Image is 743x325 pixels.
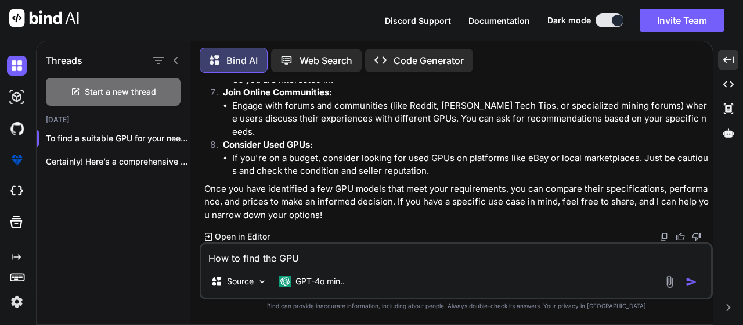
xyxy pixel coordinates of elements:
[663,275,676,288] img: attachment
[686,276,697,288] img: icon
[200,302,713,310] p: Bind can provide inaccurate information, including about people. Always double-check its answers....
[232,152,710,178] li: If you're on a budget, consider looking for used GPUs on platforms like eBay or local marketplace...
[300,53,352,67] p: Web Search
[7,181,27,201] img: cloudideIcon
[46,156,190,167] p: Certainly! Here’s a comprehensive list o...
[385,16,451,26] span: Discord Support
[279,276,291,287] img: GPT-4o mini
[85,86,156,98] span: Start a new thread
[223,139,313,150] strong: Consider Used GPUs:
[204,183,710,222] p: Once you have identified a few GPU models that meet your requirements, you can compare their spec...
[7,292,27,312] img: settings
[215,231,270,242] p: Open in Editor
[46,133,190,144] p: To find a suitable GPU for your needs, e...
[7,87,27,107] img: darkAi-studio
[257,277,267,287] img: Pick Models
[37,115,190,124] h2: [DATE]
[7,150,27,170] img: premium
[295,276,345,287] p: GPT-4o min..
[676,232,685,241] img: like
[7,56,27,76] img: darkChat
[232,99,710,139] li: Engage with forums and communities (like Reddit, [PERSON_NAME] Tech Tips, or specialized mining f...
[9,9,79,27] img: Bind AI
[468,15,530,27] button: Documentation
[46,53,82,67] h1: Threads
[468,16,530,26] span: Documentation
[223,87,332,98] strong: Join Online Communities:
[692,232,701,241] img: dislike
[227,276,254,287] p: Source
[547,15,591,26] span: Dark mode
[394,53,464,67] p: Code Generator
[640,9,724,32] button: Invite Team
[659,232,669,241] img: copy
[7,119,27,138] img: githubDark
[385,15,451,27] button: Discord Support
[226,53,258,67] p: Bind AI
